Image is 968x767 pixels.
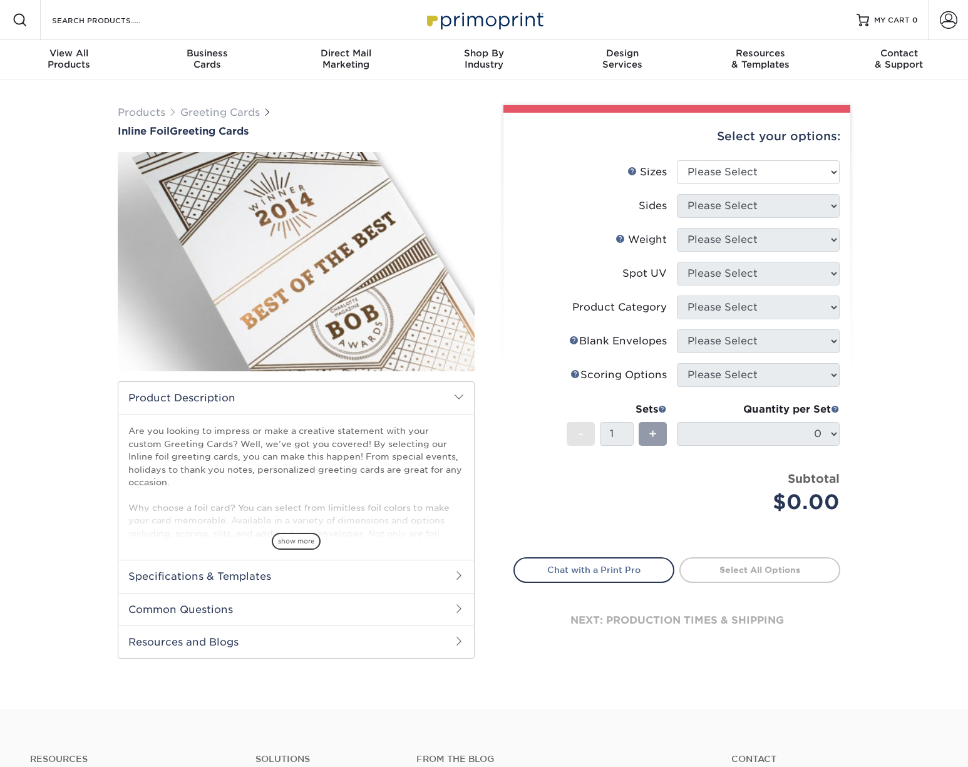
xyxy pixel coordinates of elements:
span: Design [553,48,691,59]
a: Shop ByIndustry [415,40,554,80]
a: Contact [731,754,938,764]
span: Shop By [415,48,554,59]
a: Inline FoilGreeting Cards [118,125,475,137]
div: Quantity per Set [677,402,840,417]
div: Sizes [627,165,667,180]
span: show more [272,533,321,550]
span: Business [138,48,277,59]
span: Direct Mail [277,48,415,59]
div: Product Category [572,300,667,315]
div: Blank Envelopes [569,334,667,349]
h2: Resources and Blogs [118,625,474,658]
h1: Greeting Cards [118,125,475,137]
a: Resources& Templates [691,40,830,80]
img: Primoprint [421,6,547,33]
div: Sides [639,198,667,214]
span: 0 [912,16,918,24]
h2: Product Description [118,382,474,414]
span: MY CART [874,15,910,26]
a: Greeting Cards [180,106,260,118]
div: Cards [138,48,277,70]
a: Direct MailMarketing [277,40,415,80]
a: DesignServices [553,40,691,80]
div: Sets [567,402,667,417]
span: Inline Foil [118,125,170,137]
span: Resources [691,48,830,59]
h4: Solutions [255,754,398,764]
input: SEARCH PRODUCTS..... [51,13,173,28]
span: Contact [830,48,968,59]
strong: Subtotal [788,471,840,485]
a: BusinessCards [138,40,277,80]
span: + [649,425,657,443]
div: Weight [615,232,667,247]
img: Inline Foil 01 [118,138,475,385]
div: Marketing [277,48,415,70]
a: Chat with a Print Pro [513,557,674,582]
div: & Support [830,48,968,70]
h2: Specifications & Templates [118,560,474,592]
p: Are you looking to impress or make a creative statement with your custom Greeting Cards? Well, we... [128,425,464,616]
div: & Templates [691,48,830,70]
div: Industry [415,48,554,70]
h4: Resources [30,754,237,764]
div: next: production times & shipping [513,583,840,658]
a: Contact& Support [830,40,968,80]
div: Select your options: [513,113,840,160]
a: Select All Options [679,557,840,582]
h2: Common Questions [118,593,474,625]
div: $0.00 [686,487,840,517]
a: Products [118,106,165,118]
div: Scoring Options [570,368,667,383]
h4: From the Blog [416,754,698,764]
span: - [578,425,584,443]
div: Spot UV [622,266,667,281]
div: Services [553,48,691,70]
